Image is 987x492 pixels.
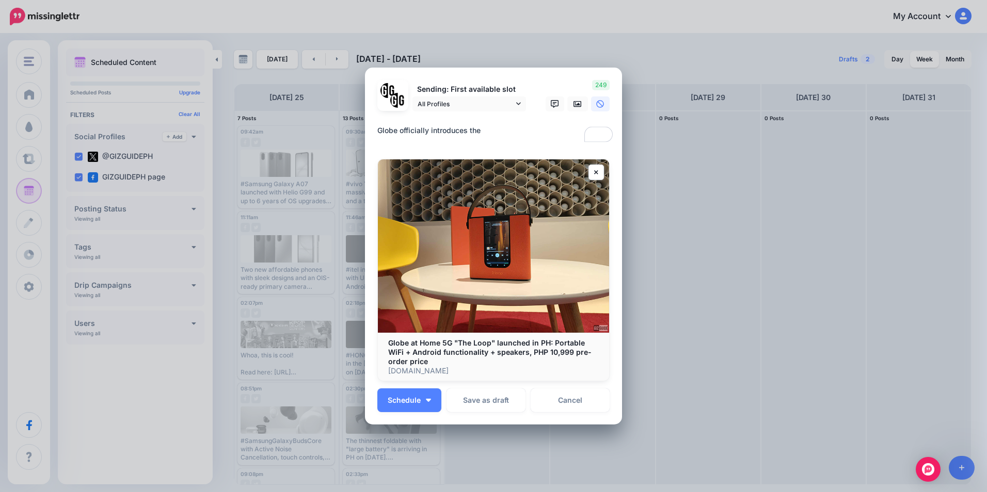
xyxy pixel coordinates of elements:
p: Sending: First available slot [412,84,526,95]
div: Globe officially introduces the [377,124,615,137]
p: [DOMAIN_NAME] [388,366,599,375]
div: Open Intercom Messenger [916,457,941,482]
a: Cancel [531,388,610,412]
img: arrow-down-white.png [426,399,431,402]
img: Globe at Home 5G "The Loop" launched in PH: Portable WiFi + Android functionality + speakers, PHP... [378,159,609,333]
img: 353459792_649996473822713_4483302954317148903_n-bsa138318.png [380,83,395,98]
span: Schedule [388,397,421,404]
textarea: To enrich screen reader interactions, please activate Accessibility in Grammarly extension settings [377,124,615,144]
span: All Profiles [418,99,514,109]
b: Globe at Home 5G "The Loop" launched in PH: Portable WiFi + Android functionality + speakers, PHP... [388,338,592,366]
button: Schedule [377,388,441,412]
span: 249 [592,80,610,90]
a: All Profiles [412,96,526,111]
img: JT5sWCfR-79925.png [390,93,405,108]
button: Save as draft [447,388,526,412]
